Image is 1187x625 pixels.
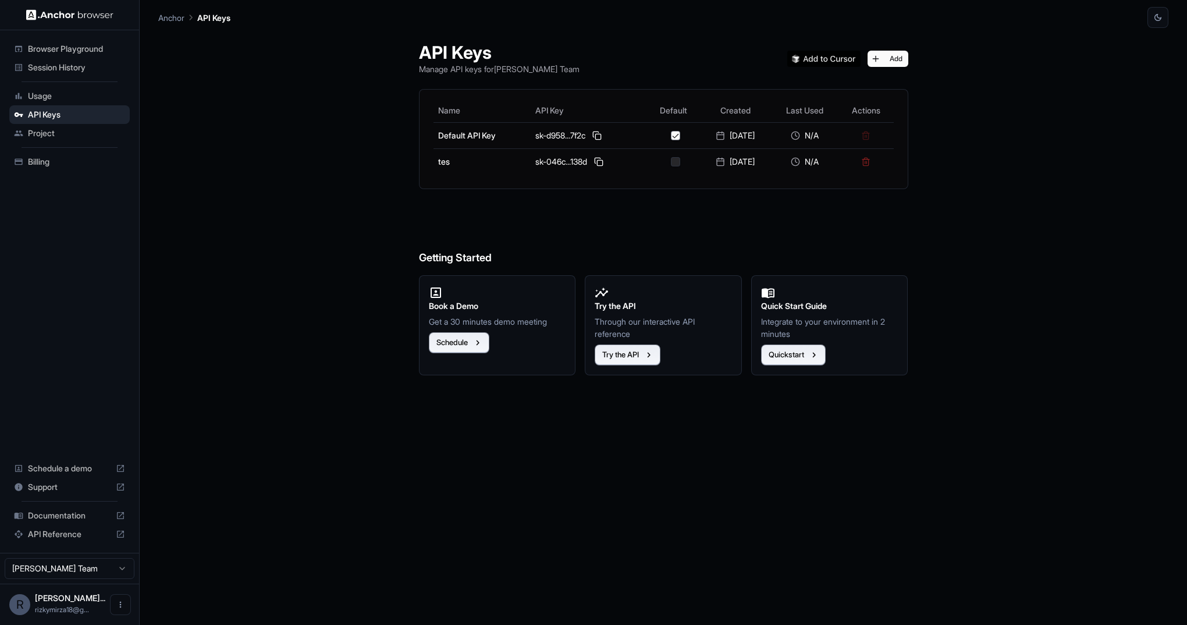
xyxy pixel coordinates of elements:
[28,510,111,521] span: Documentation
[9,105,130,124] div: API Keys
[28,62,125,73] span: Session History
[110,594,131,615] button: Open menu
[775,130,834,141] div: N/A
[28,90,125,102] span: Usage
[868,51,908,67] button: Add
[197,12,230,24] p: API Keys
[761,300,898,312] h2: Quick Start Guide
[535,155,642,169] div: sk-046c...138d
[28,127,125,139] span: Project
[419,42,580,63] h1: API Keys
[433,122,531,148] td: Default API Key
[158,11,230,24] nav: breadcrumb
[26,9,113,20] img: Anchor Logo
[787,51,861,67] img: Add anchorbrowser MCP server to Cursor
[595,345,660,365] button: Try the API
[9,459,130,478] div: Schedule a demo
[761,315,898,340] p: Integrate to your environment in 2 minutes
[419,203,908,267] h6: Getting Started
[595,315,732,340] p: Through our interactive API reference
[28,481,111,493] span: Support
[433,148,531,175] td: tes
[429,300,566,312] h2: Book a Demo
[700,99,770,122] th: Created
[28,528,111,540] span: API Reference
[9,40,130,58] div: Browser Playground
[28,463,111,474] span: Schedule a demo
[9,124,130,143] div: Project
[775,156,834,168] div: N/A
[770,99,838,122] th: Last Used
[647,99,701,122] th: Default
[9,478,130,496] div: Support
[595,300,732,312] h2: Try the API
[35,593,105,603] span: Rizky Mirzaviandy
[28,156,125,168] span: Billing
[158,12,184,24] p: Anchor
[9,594,30,615] div: R
[35,605,89,614] span: rizkymirza18@gmail.com
[433,99,531,122] th: Name
[9,152,130,171] div: Billing
[9,58,130,77] div: Session History
[705,156,766,168] div: [DATE]
[9,525,130,544] div: API Reference
[429,332,489,353] button: Schedule
[419,63,580,75] p: Manage API keys for [PERSON_NAME] Team
[429,315,566,328] p: Get a 30 minutes demo meeting
[531,99,647,122] th: API Key
[761,345,826,365] button: Quickstart
[9,506,130,525] div: Documentation
[590,129,604,143] button: Copy API key
[9,87,130,105] div: Usage
[705,130,766,141] div: [DATE]
[592,155,606,169] button: Copy API key
[838,99,894,122] th: Actions
[535,129,642,143] div: sk-d958...7f2c
[28,109,125,120] span: API Keys
[28,43,125,55] span: Browser Playground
